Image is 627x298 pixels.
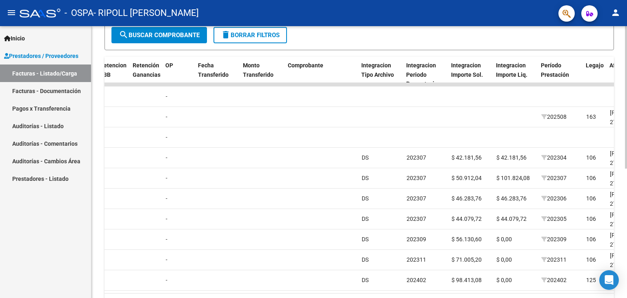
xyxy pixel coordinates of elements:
datatable-header-cell: Retención Ganancias [129,57,162,93]
span: Período Prestación [541,62,569,78]
mat-icon: person [611,8,620,18]
span: - RIPOLL [PERSON_NAME] [93,4,199,22]
div: 106 [586,255,596,265]
span: OP [165,62,173,69]
span: Retencion IIBB [100,62,127,78]
datatable-header-cell: Retencion IIBB [97,57,129,93]
span: Legajo [586,62,604,69]
span: $ 0,00 [496,236,512,242]
span: - [166,113,167,120]
span: 202307 [541,175,567,181]
span: $ 44.079,72 [496,216,527,222]
span: Integracion Importe Liq. [496,62,527,78]
div: 125 [586,276,596,285]
mat-icon: search [119,30,129,40]
span: $ 98.413,08 [451,277,482,283]
div: 106 [586,214,596,224]
span: $ 44.079,72 [451,216,482,222]
span: - [166,195,167,202]
span: $ 42.181,56 [496,154,527,161]
span: Comprobante [288,62,323,69]
span: - [166,256,167,263]
datatable-header-cell: Monto Transferido [240,57,285,93]
span: DS [362,236,369,242]
span: 202402 [541,277,567,283]
span: 202311 [407,256,426,263]
datatable-header-cell: Fecha Transferido [195,57,240,93]
span: $ 101.824,08 [496,175,530,181]
span: - [166,216,167,222]
div: 106 [586,153,596,162]
datatable-header-cell: Legajo [583,57,606,93]
span: $ 56.130,60 [451,236,482,242]
div: 106 [586,173,596,183]
span: Integracion Periodo Presentacion [406,62,441,87]
div: 106 [586,194,596,203]
span: 202508 [541,113,567,120]
span: $ 71.005,20 [451,256,482,263]
span: 202402 [407,277,426,283]
datatable-header-cell: Comprobante [285,57,358,93]
span: - [166,236,167,242]
span: 202305 [541,216,567,222]
span: Borrar Filtros [221,31,280,39]
datatable-header-cell: Integracion Importe Sol. [448,57,493,93]
span: DS [362,216,369,222]
datatable-header-cell: OP [162,57,195,93]
span: DS [362,195,369,202]
span: Inicio [4,34,25,43]
span: Monto Transferido [243,62,273,78]
span: Retención Ganancias [133,62,160,78]
span: - [166,277,167,283]
div: 106 [586,235,596,244]
span: Buscar Comprobante [119,31,200,39]
span: - [166,93,167,100]
span: DS [362,277,369,283]
span: $ 0,00 [496,256,512,263]
span: - [166,134,167,140]
span: 202307 [407,175,426,181]
div: 163 [586,112,596,122]
span: 202307 [407,195,426,202]
span: DS [362,154,369,161]
button: Buscar Comprobante [111,27,207,43]
span: 202304 [541,154,567,161]
span: 202311 [541,256,567,263]
span: 202309 [541,236,567,242]
span: $ 42.181,56 [451,154,482,161]
span: DS [362,256,369,263]
span: - OSPA [64,4,93,22]
span: 202306 [541,195,567,202]
span: $ 46.283,76 [496,195,527,202]
span: 202307 [407,154,426,161]
datatable-header-cell: Integracion Periodo Presentacion [403,57,448,93]
span: $ 0,00 [496,277,512,283]
mat-icon: delete [221,30,231,40]
span: 202307 [407,216,426,222]
span: Prestadores / Proveedores [4,51,78,60]
span: $ 46.283,76 [451,195,482,202]
datatable-header-cell: Período Prestación [538,57,583,93]
datatable-header-cell: Integracion Importe Liq. [493,57,538,93]
span: Integracion Importe Sol. [451,62,483,78]
span: $ 50.912,04 [451,175,482,181]
div: Open Intercom Messenger [599,270,619,290]
span: Integracion Tipo Archivo [361,62,394,78]
span: 202309 [407,236,426,242]
datatable-header-cell: Integracion Tipo Archivo [358,57,403,93]
mat-icon: menu [7,8,16,18]
button: Borrar Filtros [213,27,287,43]
span: DS [362,175,369,181]
span: Fecha Transferido [198,62,229,78]
span: - [166,154,167,161]
span: - [166,175,167,181]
